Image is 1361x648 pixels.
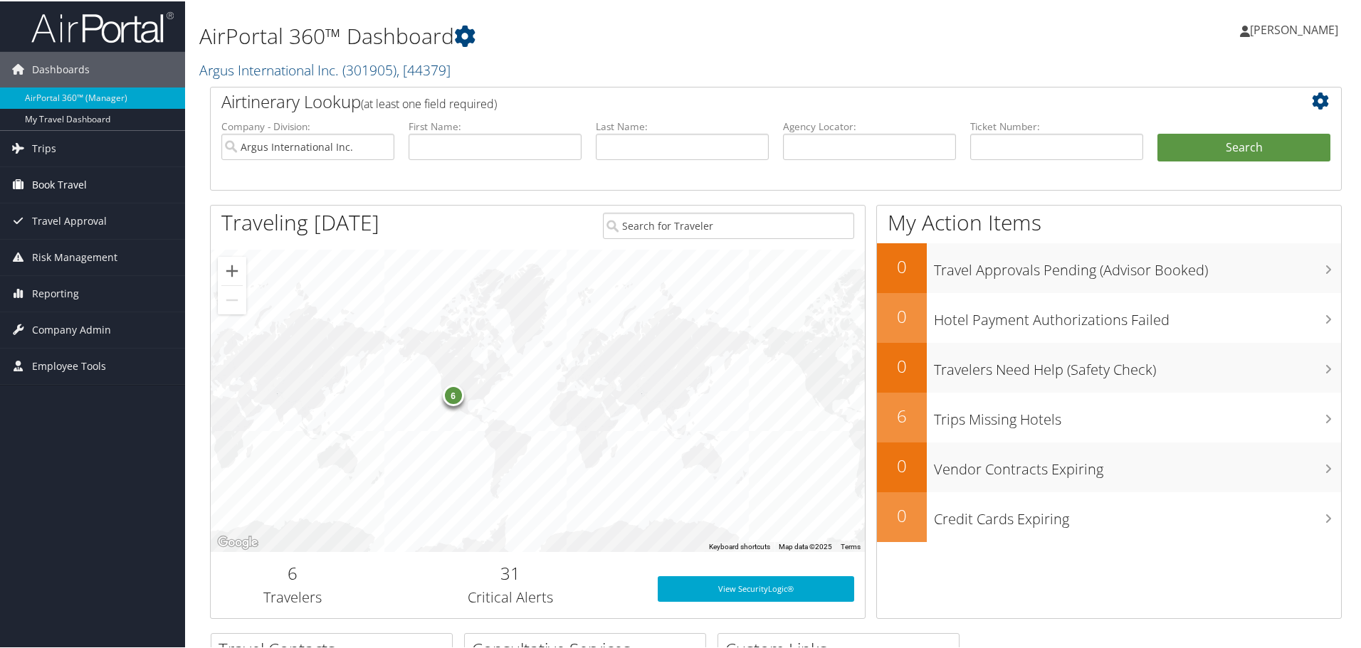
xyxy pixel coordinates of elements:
[658,575,854,600] a: View SecurityLogic®
[877,253,927,277] h2: 0
[970,118,1143,132] label: Ticket Number:
[32,311,111,346] span: Company Admin
[877,391,1341,441] a: 6Trips Missing Hotels
[32,129,56,165] span: Trips
[877,403,927,427] h2: 6
[218,255,246,284] button: Zoom in
[214,532,261,551] a: Open this area in Google Maps (opens a new window)
[385,586,636,606] h3: Critical Alerts
[934,401,1341,428] h3: Trips Missing Hotels
[32,238,117,274] span: Risk Management
[32,51,90,86] span: Dashboards
[877,303,927,327] h2: 0
[877,353,927,377] h2: 0
[877,242,1341,292] a: 0Travel Approvals Pending (Advisor Booked)
[385,560,636,584] h2: 31
[221,586,364,606] h3: Travelers
[877,452,927,477] h2: 0
[1250,21,1338,36] span: [PERSON_NAME]
[199,59,451,78] a: Argus International Inc.
[32,275,79,310] span: Reporting
[442,383,463,404] div: 6
[783,118,956,132] label: Agency Locator:
[841,541,861,549] a: Terms (opens in new tab)
[221,560,364,584] h2: 6
[361,95,497,110] span: (at least one field required)
[221,88,1236,112] h2: Airtinerary Lookup
[221,206,379,236] h1: Traveling [DATE]
[214,532,261,551] img: Google
[709,541,770,551] button: Keyboard shortcuts
[877,341,1341,391] a: 0Travelers Need Help (Safety Check)
[934,302,1341,329] h3: Hotel Payment Authorizations Failed
[218,285,246,313] button: Zoom out
[32,347,106,383] span: Employee Tools
[409,118,582,132] label: First Name:
[934,252,1341,279] h3: Travel Approvals Pending (Advisor Booked)
[877,206,1341,236] h1: My Action Items
[934,351,1341,378] h3: Travelers Need Help (Safety Check)
[396,59,451,78] span: , [ 44379 ]
[877,491,1341,541] a: 0Credit Cards Expiring
[199,20,968,50] h1: AirPortal 360™ Dashboard
[603,211,854,238] input: Search for Traveler
[31,9,174,43] img: airportal-logo.png
[934,501,1341,528] h3: Credit Cards Expiring
[877,441,1341,491] a: 0Vendor Contracts Expiring
[934,451,1341,478] h3: Vendor Contracts Expiring
[342,59,396,78] span: ( 301905 )
[1157,132,1330,161] button: Search
[221,118,394,132] label: Company - Division:
[877,292,1341,341] a: 0Hotel Payment Authorizations Failed
[32,166,87,201] span: Book Travel
[32,202,107,238] span: Travel Approval
[1240,7,1352,50] a: [PERSON_NAME]
[779,541,832,549] span: Map data ©2025
[596,118,769,132] label: Last Name:
[877,502,927,526] h2: 0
